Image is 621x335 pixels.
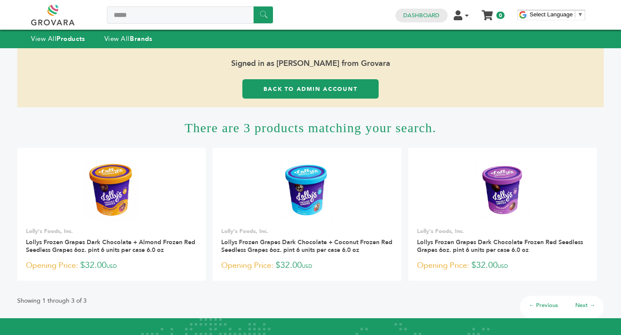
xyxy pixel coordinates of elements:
span: Opening Price: [26,260,78,271]
span: Select Language [530,11,573,18]
p: $32.00 [417,259,588,272]
img: Lollys Frozen Grapes Dark Chocolate + Coconut Frozen Red Seedless Grapes 6oz. pint 6 units per ca... [279,159,335,221]
a: Lollys Frozen Grapes Dark Chocolate Frozen Red Seedless Grapes 6oz. pint 6 units per case 6.0 oz [417,238,583,254]
a: Next → [575,301,595,309]
span: USD [498,263,508,270]
h1: There are 3 products matching your search. [17,107,604,148]
a: Back to Admin Account [242,79,379,99]
p: Showing 1 through 3 of 3 [17,296,87,306]
a: View AllBrands [104,34,153,43]
span: USD [302,263,312,270]
p: $32.00 [221,259,392,272]
a: ← Previous [529,301,558,309]
a: My Cart [483,8,492,17]
p: Lolly's Foods, Inc. [221,227,392,235]
input: Search a product or brand... [107,6,273,24]
p: Lolly's Foods, Inc. [417,227,588,235]
a: Lollys Frozen Grapes Dark Chocolate + Coconut Frozen Red Seedless Grapes 6oz. pint 6 units per ca... [221,238,392,254]
a: Dashboard [403,12,439,19]
a: View AllProducts [31,34,85,43]
a: Select Language​ [530,11,583,18]
a: Lollys Frozen Grapes Dark Chocolate + Almond Frozen Red Seedless Grapes 6oz. pint 6 units per cas... [26,238,195,254]
img: Lollys Frozen Grapes Dark Chocolate + Almond Frozen Red Seedless Grapes 6oz. pint 6 units per cas... [84,159,139,221]
p: Lolly's Foods, Inc. [26,227,197,235]
span: USD [107,263,117,270]
strong: Products [56,34,85,43]
p: $32.00 [26,259,197,272]
span: ▼ [577,11,583,18]
span: Signed in as [PERSON_NAME] from Grovara [17,48,604,79]
strong: Brands [130,34,152,43]
span: Opening Price: [417,260,469,271]
img: Lollys Frozen Grapes Dark Chocolate Frozen Red Seedless Grapes 6oz. pint 6 units per case 6.0 oz [475,159,530,221]
span: Opening Price: [221,260,273,271]
span: 0 [496,12,505,19]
